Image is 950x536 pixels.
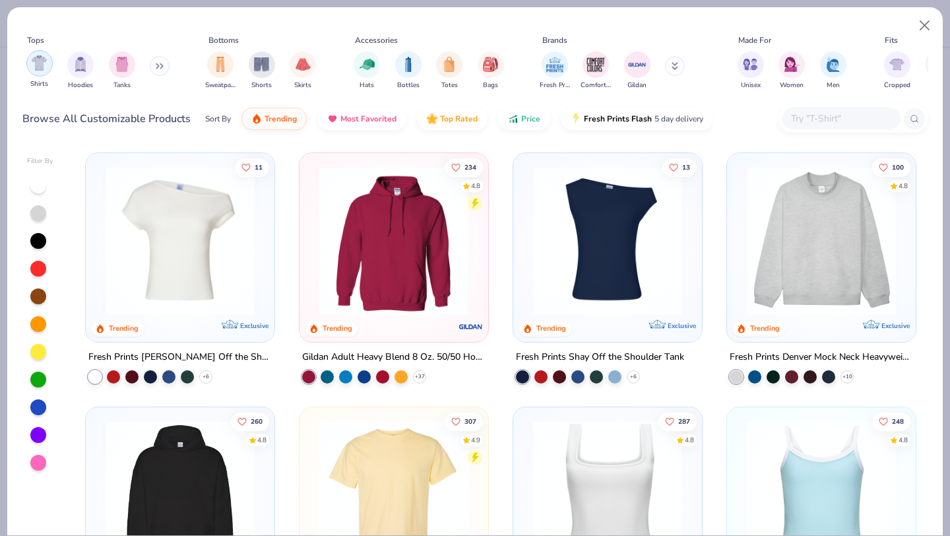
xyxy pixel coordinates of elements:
button: filter button [540,51,570,90]
img: Hoodies Image [73,57,88,72]
button: Close [912,13,937,38]
button: Price [498,108,550,130]
div: filter for Shorts [249,51,275,90]
img: Hats Image [360,57,375,72]
div: filter for Comfort Colors [581,51,611,90]
span: Fresh Prints Flash [584,114,652,124]
div: Bottoms [208,34,239,46]
img: Totes Image [442,57,457,72]
button: filter button [395,51,422,90]
button: filter button [67,51,94,90]
div: Sort By [205,113,231,125]
div: Accessories [355,34,398,46]
button: Fresh Prints Flash5 day delivery [561,108,713,130]
div: filter for Skirts [290,51,316,90]
span: 260 [251,418,263,424]
button: filter button [109,51,135,90]
img: a1c94bf0-cbc2-4c5c-96ec-cab3b8502a7f [99,166,261,316]
span: Skirts [294,81,311,90]
span: 11 [255,164,263,170]
span: Comfort Colors [581,81,611,90]
button: Like [445,158,483,176]
button: filter button [290,51,316,90]
button: filter button [820,51,846,90]
span: Totes [441,81,458,90]
button: Like [232,412,270,430]
div: Fits [885,34,898,46]
span: Exclusive [668,321,696,330]
img: 01756b78-01f6-4cc6-8d8a-3c30c1a0c8ac [313,166,475,316]
button: Like [662,158,697,176]
span: Fresh Prints [540,81,570,90]
img: a164e800-7022-4571-a324-30c76f641635 [475,166,637,316]
div: Filter By [27,156,53,166]
img: Comfort Colors Image [586,55,606,75]
span: Tanks [113,81,131,90]
img: Women Image [784,57,800,72]
button: filter button [778,51,805,90]
img: Cropped Image [889,57,904,72]
button: Most Favorited [317,108,406,130]
span: Men [827,81,840,90]
img: Unisex Image [743,57,758,72]
span: Price [521,114,540,124]
div: filter for Bags [478,51,504,90]
div: filter for Tanks [109,51,135,90]
button: Like [872,412,910,430]
img: f5d85501-0dbb-4ee4-b115-c08fa3845d83 [740,166,902,316]
img: Bags Image [483,57,497,72]
button: filter button [436,51,462,90]
span: 287 [678,418,690,424]
button: filter button [26,51,53,90]
button: filter button [478,51,504,90]
button: filter button [205,51,236,90]
button: Like [236,158,270,176]
div: Fresh Prints Shay Off the Shoulder Tank [516,349,684,366]
button: Like [445,412,483,430]
div: filter for Fresh Prints [540,51,570,90]
div: 4.8 [685,435,694,445]
span: Exclusive [240,321,269,330]
img: flash.gif [571,114,581,124]
img: Men Image [826,57,840,72]
button: Trending [241,108,307,130]
div: Fresh Prints [PERSON_NAME] Off the Shoulder Top [88,349,272,366]
img: Gildan Image [627,55,647,75]
span: Shorts [251,81,272,90]
img: Tanks Image [115,57,129,72]
img: most_fav.gif [327,114,338,124]
span: + 10 [842,373,852,381]
button: filter button [249,51,275,90]
span: Hoodies [68,81,93,90]
span: Hats [360,81,374,90]
div: 4.8 [899,181,908,191]
span: Shirts [30,79,48,89]
button: filter button [738,51,764,90]
div: filter for Women [778,51,805,90]
span: Bottles [397,81,420,90]
div: Fresh Prints Denver Mock Neck Heavyweight Sweatshirt [730,349,913,366]
img: trending.gif [251,114,262,124]
span: 13 [682,164,690,170]
img: Skirts Image [296,57,311,72]
span: + 37 [415,373,425,381]
span: Trending [265,114,297,124]
span: + 6 [203,373,209,381]
button: filter button [354,51,380,90]
span: Most Favorited [340,114,396,124]
div: filter for Sweatpants [205,51,236,90]
span: Sweatpants [205,81,236,90]
div: filter for Cropped [884,51,910,90]
div: filter for Gildan [624,51,650,90]
img: Shorts Image [254,57,269,72]
div: Browse All Customizable Products [22,111,191,127]
div: filter for Totes [436,51,462,90]
button: Top Rated [417,108,488,130]
input: Try "T-Shirt" [790,111,891,126]
img: TopRated.gif [427,114,437,124]
div: 4.9 [471,435,480,445]
span: Cropped [884,81,910,90]
span: + 6 [630,373,637,381]
div: 4.8 [899,435,908,445]
img: 5716b33b-ee27-473a-ad8a-9b8687048459 [526,166,689,316]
